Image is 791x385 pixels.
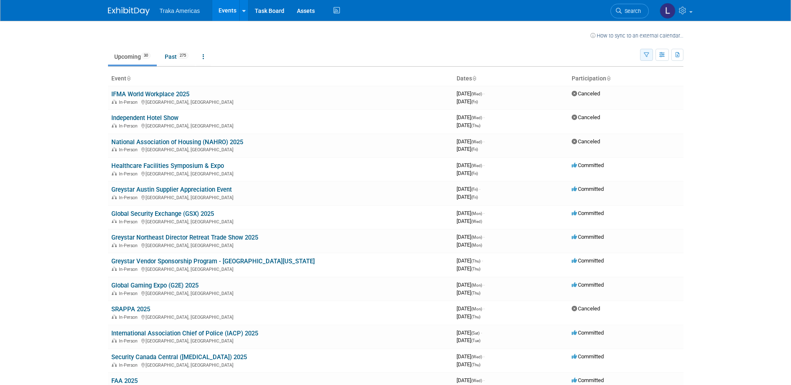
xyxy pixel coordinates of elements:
[111,353,247,361] a: Security Canada Central ([MEDICAL_DATA]) 2025
[119,147,140,152] span: In-Person
[572,282,604,288] span: Committed
[471,243,482,247] span: (Mon)
[457,290,480,296] span: [DATE]
[471,315,480,319] span: (Thu)
[471,267,480,271] span: (Thu)
[457,242,482,248] span: [DATE]
[457,218,482,224] span: [DATE]
[572,377,604,383] span: Committed
[483,234,485,240] span: -
[457,98,478,105] span: [DATE]
[457,377,485,383] span: [DATE]
[112,243,117,247] img: In-Person Event
[111,186,232,193] a: Greystar Austin Supplier Appreciation Event
[119,362,140,368] span: In-Person
[141,52,151,59] span: 30
[108,7,150,15] img: ExhibitDay
[572,138,600,145] span: Canceled
[482,257,483,264] span: -
[112,291,117,295] img: In-Person Event
[622,8,641,14] span: Search
[471,147,478,152] span: (Fri)
[472,75,476,82] a: Sort by Start Date
[111,218,450,225] div: [GEOGRAPHIC_DATA], [GEOGRAPHIC_DATA]
[457,138,485,145] span: [DATE]
[111,377,138,385] a: FAA 2025
[160,7,200,14] span: Traka Americas
[111,90,189,98] a: IFMA World Workplace 2025
[471,235,482,240] span: (Mon)
[483,282,485,288] span: -
[483,162,485,168] span: -
[457,330,482,336] span: [DATE]
[177,52,188,59] span: 275
[471,115,482,120] span: (Wed)
[112,267,117,271] img: In-Person Event
[471,123,480,128] span: (Thu)
[111,337,450,344] div: [GEOGRAPHIC_DATA], [GEOGRAPHIC_DATA]
[111,242,450,248] div: [GEOGRAPHIC_DATA], [GEOGRAPHIC_DATA]
[483,138,485,145] span: -
[471,362,480,367] span: (Thu)
[483,305,485,312] span: -
[119,195,140,200] span: In-Person
[112,338,117,342] img: In-Person Event
[572,114,600,120] span: Canceled
[126,75,131,82] a: Sort by Event Name
[119,243,140,248] span: In-Person
[111,114,178,122] a: Independent Hotel Show
[572,353,604,360] span: Committed
[453,72,568,86] th: Dates
[457,361,480,367] span: [DATE]
[111,98,450,105] div: [GEOGRAPHIC_DATA], [GEOGRAPHIC_DATA]
[483,353,485,360] span: -
[112,195,117,199] img: In-Person Event
[457,114,485,120] span: [DATE]
[457,353,485,360] span: [DATE]
[481,330,482,336] span: -
[471,219,482,224] span: (Wed)
[457,337,480,343] span: [DATE]
[119,219,140,225] span: In-Person
[457,170,478,176] span: [DATE]
[457,162,485,168] span: [DATE]
[572,257,604,264] span: Committed
[111,313,450,320] div: [GEOGRAPHIC_DATA], [GEOGRAPHIC_DATA]
[457,186,480,192] span: [DATE]
[471,331,480,335] span: (Sat)
[111,282,198,289] a: Global Gaming Expo (G2E) 2025
[111,305,150,313] a: SRAPPA 2025
[572,330,604,336] span: Committed
[471,100,478,104] span: (Fri)
[457,122,480,128] span: [DATE]
[111,170,450,177] div: [GEOGRAPHIC_DATA], [GEOGRAPHIC_DATA]
[158,49,195,65] a: Past275
[572,305,600,312] span: Canceled
[572,186,604,192] span: Committed
[111,234,258,241] a: Greystar Northeast Director Retreat Trade Show 2025
[471,355,482,359] span: (Wed)
[112,147,117,151] img: In-Person Event
[471,378,482,383] span: (Wed)
[108,72,453,86] th: Event
[590,32,683,39] a: How to sync to an external calendar...
[572,210,604,216] span: Committed
[108,49,157,65] a: Upcoming30
[112,171,117,175] img: In-Person Event
[457,90,485,97] span: [DATE]
[471,195,478,200] span: (Fri)
[457,305,485,312] span: [DATE]
[457,210,485,216] span: [DATE]
[471,92,482,96] span: (Wed)
[111,194,450,200] div: [GEOGRAPHIC_DATA], [GEOGRAPHIC_DATA]
[119,315,140,320] span: In-Person
[111,146,450,152] div: [GEOGRAPHIC_DATA], [GEOGRAPHIC_DATA]
[572,90,600,97] span: Canceled
[471,163,482,168] span: (Wed)
[483,210,485,216] span: -
[111,257,315,265] a: Greystar Vendor Sponsorship Program - [GEOGRAPHIC_DATA][US_STATE]
[112,362,117,367] img: In-Person Event
[471,211,482,216] span: (Mon)
[111,138,243,146] a: National Association of Housing (NAHRO) 2025
[457,265,480,272] span: [DATE]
